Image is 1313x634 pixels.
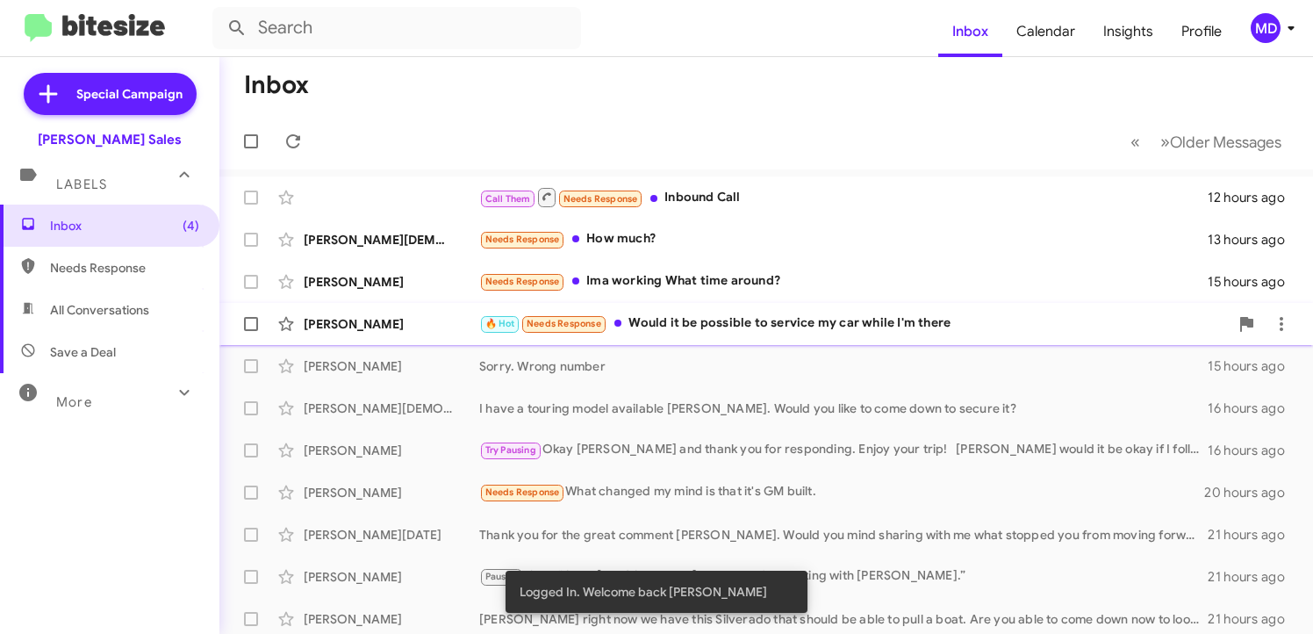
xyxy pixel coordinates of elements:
[938,6,1002,57] a: Inbox
[485,444,536,456] span: Try Pausing
[244,71,309,99] h1: Inbox
[1208,568,1299,586] div: 21 hours ago
[479,566,1208,587] div: Liked “Okay [PERSON_NAME] thank you for working with [PERSON_NAME].”
[56,177,107,192] span: Labels
[304,484,479,501] div: [PERSON_NAME]
[304,610,479,628] div: [PERSON_NAME]
[1160,131,1170,153] span: »
[1167,6,1236,57] a: Profile
[485,234,560,245] span: Needs Response
[212,7,581,49] input: Search
[304,568,479,586] div: [PERSON_NAME]
[1251,13,1281,43] div: MD
[479,482,1204,502] div: What changed my mind is that it's GM built.
[1150,124,1292,160] button: Next
[479,313,1229,334] div: Would it be possible to service my car while I'm there
[1120,124,1151,160] button: Previous
[479,400,1208,417] div: I have a touring model available [PERSON_NAME]. Would you like to come down to secure it?
[1208,273,1299,291] div: 15 hours ago
[485,486,560,498] span: Needs Response
[304,231,479,249] div: [PERSON_NAME][DEMOGRAPHIC_DATA]
[479,610,1208,628] div: [PERSON_NAME] right now we have this Silverado that should be able to pull a boat. Are you able t...
[56,394,92,410] span: More
[563,193,638,205] span: Needs Response
[520,583,767,601] span: Logged In. Welcome back [PERSON_NAME]
[1208,610,1299,628] div: 21 hours ago
[1002,6,1089,57] a: Calendar
[1170,133,1281,152] span: Older Messages
[1208,526,1299,544] div: 21 hours ago
[50,217,199,234] span: Inbox
[304,442,479,459] div: [PERSON_NAME]
[304,526,479,544] div: [PERSON_NAME][DATE]
[76,85,183,103] span: Special Campaign
[50,259,199,277] span: Needs Response
[479,229,1208,249] div: How much?
[1204,484,1299,501] div: 20 hours ago
[304,315,479,333] div: [PERSON_NAME]
[479,271,1208,292] div: Ima working What time around?
[479,186,1208,208] div: Inbound Call
[304,400,479,417] div: [PERSON_NAME][DEMOGRAPHIC_DATA]
[485,276,560,287] span: Needs Response
[479,357,1208,375] div: Sorry. Wrong number
[38,131,182,148] div: [PERSON_NAME] Sales
[1236,13,1294,43] button: MD
[1208,357,1299,375] div: 15 hours ago
[1208,400,1299,417] div: 16 hours ago
[24,73,197,115] a: Special Campaign
[304,357,479,375] div: [PERSON_NAME]
[1208,189,1299,206] div: 12 hours ago
[485,193,531,205] span: Call Them
[1121,124,1292,160] nav: Page navigation example
[50,343,116,361] span: Save a Deal
[1208,231,1299,249] div: 13 hours ago
[1089,6,1167,57] a: Insights
[304,273,479,291] div: [PERSON_NAME]
[1208,442,1299,459] div: 16 hours ago
[485,318,515,329] span: 🔥 Hot
[50,301,149,319] span: All Conversations
[479,526,1208,544] div: Thank you for the great comment [PERSON_NAME]. Would you mind sharing with me what stopped you fr...
[183,217,199,234] span: (4)
[527,318,601,329] span: Needs Response
[479,440,1208,460] div: Okay [PERSON_NAME] and thank you for responding. Enjoy your trip! [PERSON_NAME] would it be okay ...
[1130,131,1140,153] span: «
